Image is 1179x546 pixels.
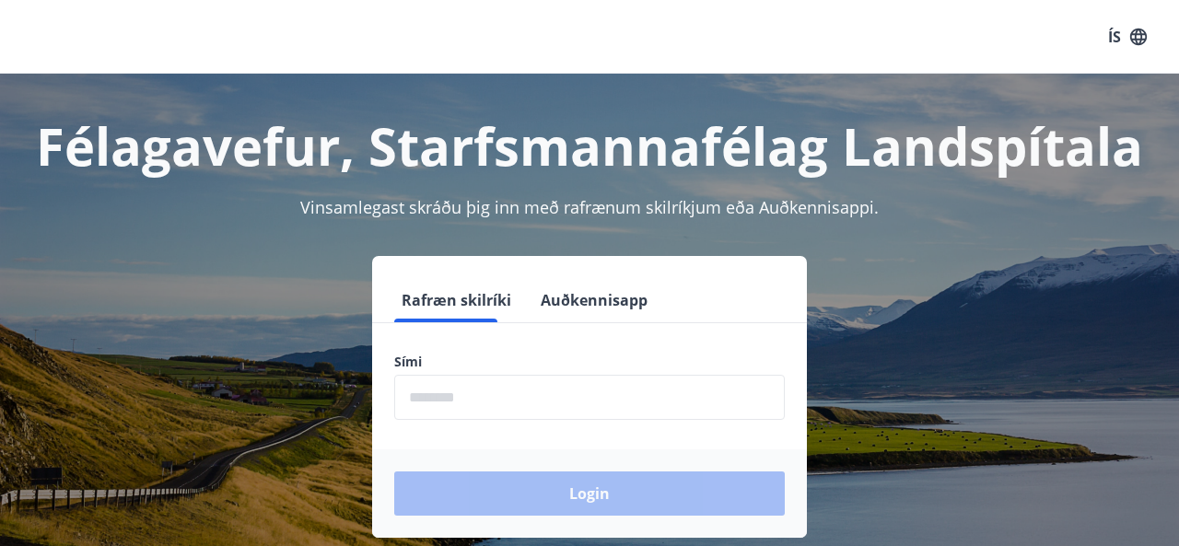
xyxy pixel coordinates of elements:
button: Auðkennisapp [533,278,655,322]
span: Vinsamlegast skráðu þig inn með rafrænum skilríkjum eða Auðkennisappi. [300,196,879,218]
h1: Félagavefur, Starfsmannafélag Landspítala [22,110,1157,180]
button: ÍS [1098,20,1157,53]
button: Rafræn skilríki [394,278,519,322]
label: Sími [394,353,785,371]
